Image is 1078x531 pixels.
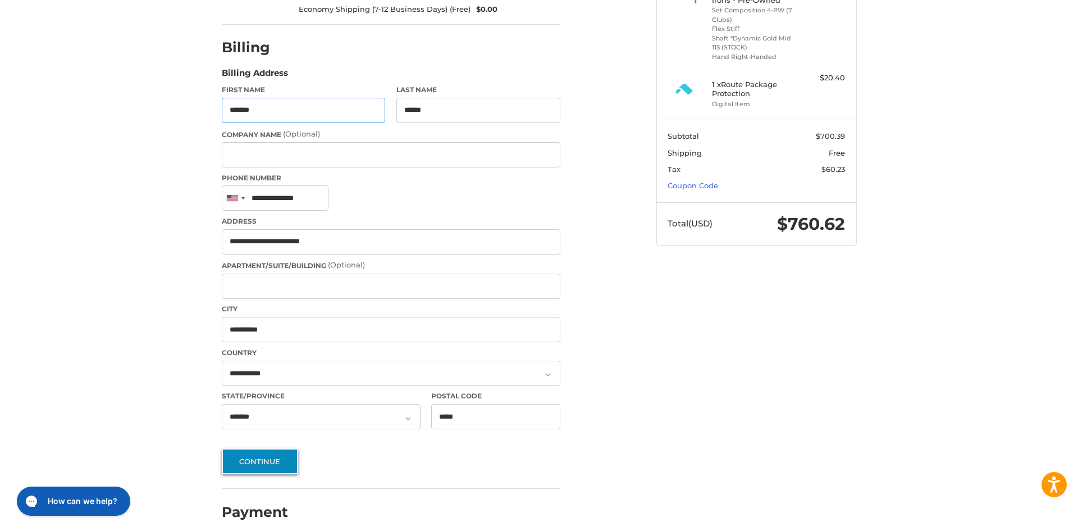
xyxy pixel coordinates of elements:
[801,72,845,84] div: $20.40
[222,391,421,401] label: State/Province
[222,67,288,85] legend: Billing Address
[712,24,798,34] li: Flex Stiff
[712,6,798,24] li: Set Composition 4-PW (7 Clubs)
[712,80,798,98] h4: 1 x Route Package Protection
[222,304,560,314] label: City
[777,214,845,234] span: $760.62
[816,131,845,140] span: $700.39
[222,216,560,226] label: Address
[668,218,712,229] span: Total (USD)
[11,483,134,520] iframe: Gorgias live chat messenger
[222,129,560,140] label: Company Name
[712,52,798,62] li: Hand Right-Handed
[328,260,365,269] small: (Optional)
[712,99,798,109] li: Digital Item
[222,186,248,210] div: United States: +1
[829,148,845,157] span: Free
[222,85,386,95] label: First Name
[431,391,560,401] label: Postal Code
[222,503,288,521] h2: Payment
[821,165,845,174] span: $60.23
[283,129,320,138] small: (Optional)
[668,148,702,157] span: Shipping
[299,4,471,15] span: Economy Shipping (7-12 Business Days) (Free)
[396,85,560,95] label: Last Name
[471,4,497,15] span: $0.00
[222,39,287,56] h2: Billing
[222,260,560,271] label: Apartment/Suite/Building
[668,131,699,140] span: Subtotal
[668,181,718,190] a: Coupon Code
[222,173,560,183] label: Phone Number
[222,348,560,358] label: Country
[712,34,798,52] li: Shaft *Dynamic Gold Mid 115 (STOCK)
[668,165,680,174] span: Tax
[222,448,298,474] button: Continue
